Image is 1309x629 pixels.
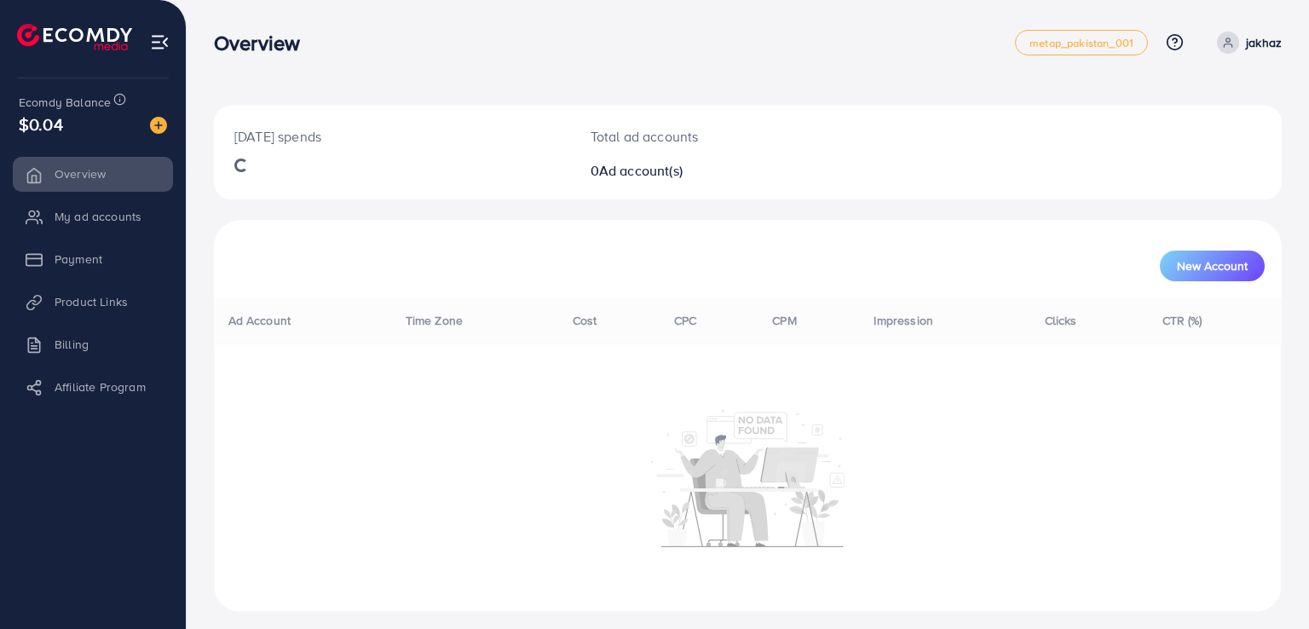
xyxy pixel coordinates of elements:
[1015,30,1148,55] a: metap_pakistan_001
[1210,32,1282,54] a: jakhaz
[1029,38,1133,49] span: metap_pakistan_001
[1160,251,1265,281] button: New Account
[591,126,816,147] p: Total ad accounts
[599,161,683,180] span: Ad account(s)
[19,94,111,111] span: Ecomdy Balance
[234,126,550,147] p: [DATE] spends
[19,112,63,136] span: $0.04
[591,163,816,179] h2: 0
[214,31,314,55] h3: Overview
[1246,32,1282,53] p: jakhaz
[150,32,170,52] img: menu
[17,24,132,50] img: logo
[1177,260,1248,272] span: New Account
[150,117,167,134] img: image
